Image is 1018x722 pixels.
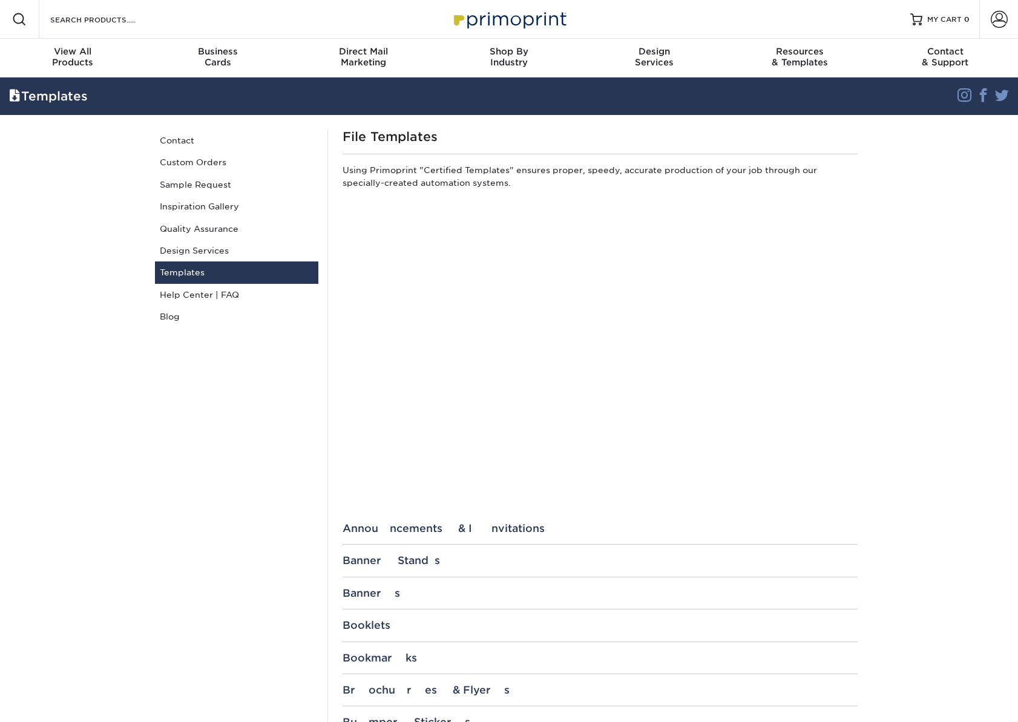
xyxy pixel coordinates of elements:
[49,12,167,27] input: SEARCH PRODUCTS.....
[582,46,727,57] span: Design
[927,15,962,25] span: MY CART
[343,522,858,534] div: Announcements & Invitations
[436,39,582,77] a: Shop ByIndustry
[155,195,318,217] a: Inspiration Gallery
[964,15,970,24] span: 0
[343,554,858,566] div: Banner Stands
[291,39,436,77] a: Direct MailMarketing
[343,684,858,696] div: Brochures & Flyers
[145,46,291,57] span: Business
[155,306,318,327] a: Blog
[155,218,318,240] a: Quality Assurance
[873,46,1018,57] span: Contact
[155,151,318,173] a: Custom Orders
[291,46,436,57] span: Direct Mail
[145,39,291,77] a: BusinessCards
[727,39,872,77] a: Resources& Templates
[448,6,570,32] img: Primoprint
[343,587,858,599] div: Banners
[343,619,858,631] div: Booklets
[436,46,582,68] div: Industry
[145,46,291,68] div: Cards
[582,39,727,77] a: DesignServices
[873,39,1018,77] a: Contact& Support
[343,652,858,664] div: Bookmarks
[727,46,872,68] div: & Templates
[343,164,858,194] p: Using Primoprint "Certified Templates" ensures proper, speedy, accurate production of your job th...
[155,284,318,306] a: Help Center | FAQ
[155,174,318,195] a: Sample Request
[155,130,318,151] a: Contact
[582,46,727,68] div: Services
[343,130,858,144] h1: File Templates
[727,46,872,57] span: Resources
[155,240,318,261] a: Design Services
[873,46,1018,68] div: & Support
[291,46,436,68] div: Marketing
[436,46,582,57] span: Shop By
[155,261,318,283] a: Templates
